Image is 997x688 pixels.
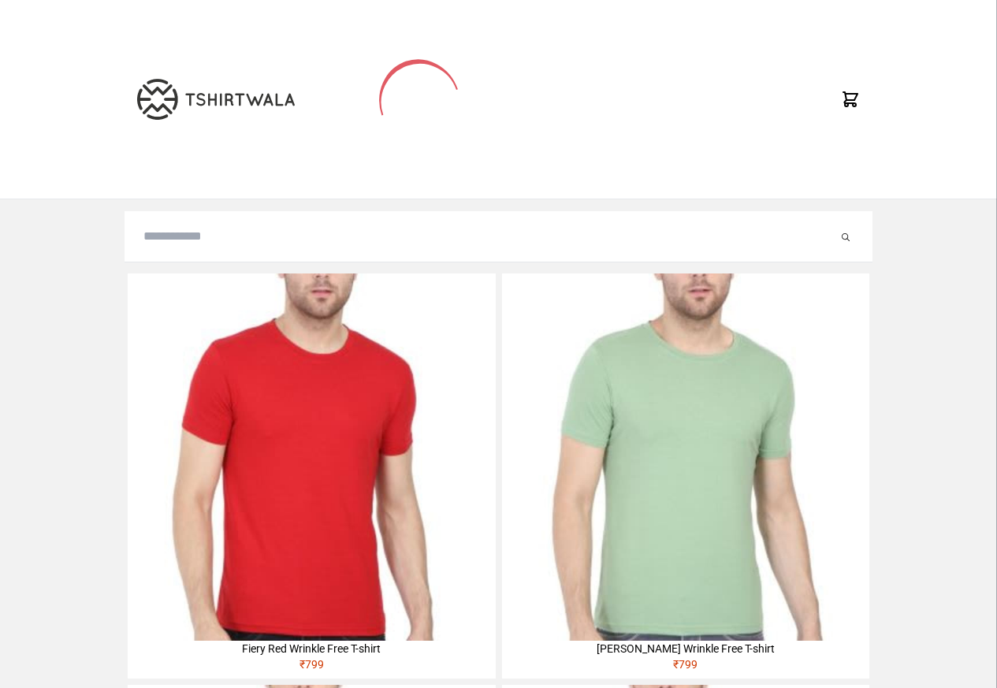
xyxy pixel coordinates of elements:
img: 4M6A2225-320x320.jpg [128,273,495,641]
img: 4M6A2211-320x320.jpg [502,273,869,641]
button: Submit your search query. [838,227,854,246]
div: [PERSON_NAME] Wrinkle Free T-shirt [502,641,869,656]
a: Fiery Red Wrinkle Free T-shirt₹799 [128,273,495,679]
div: ₹ 799 [128,656,495,679]
div: ₹ 799 [502,656,869,679]
a: [PERSON_NAME] Wrinkle Free T-shirt₹799 [502,273,869,679]
img: TW-LOGO-400-104.png [137,79,295,120]
div: Fiery Red Wrinkle Free T-shirt [128,641,495,656]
